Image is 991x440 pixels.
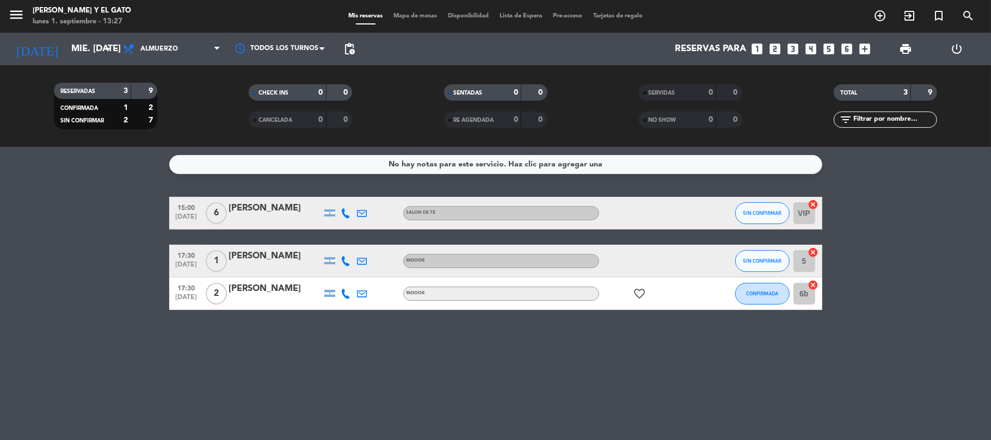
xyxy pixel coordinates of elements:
i: looks_4 [804,42,818,56]
strong: 2 [124,116,128,124]
span: 17:30 [173,281,200,294]
button: SIN CONFIRMAR [735,202,790,224]
strong: 7 [149,116,155,124]
div: [PERSON_NAME] [229,249,322,263]
i: favorite_border [633,287,647,300]
span: 6 [206,202,227,224]
span: SENTADAS [454,90,483,96]
div: No hay notas para este servicio. Haz clic para agregar una [389,158,602,171]
span: SALON DE TE [407,210,436,215]
i: power_settings_new [951,42,964,55]
strong: 9 [149,87,155,95]
i: cancel [808,199,819,210]
span: SIN CONFIRMAR [743,210,781,216]
span: Disponibilidad [442,13,494,19]
span: SIN CONFIRMAR [60,118,104,123]
strong: 2 [149,104,155,111]
button: menu [8,7,24,27]
span: Almuerzo [140,45,178,53]
strong: 0 [343,89,350,96]
i: looks_3 [786,42,801,56]
span: CANCELADA [258,117,292,123]
span: CONFIRMADA [60,106,98,111]
button: CONFIRMADA [735,283,790,305]
span: Pre-acceso [547,13,588,19]
span: Mis reservas [343,13,388,19]
span: [DATE] [173,213,200,226]
i: add_circle_outline [873,9,887,22]
strong: 0 [709,89,713,96]
strong: 1 [124,104,128,111]
strong: 0 [709,116,713,123]
strong: 0 [514,89,518,96]
i: arrow_drop_down [101,42,114,55]
i: add_box [858,42,872,56]
span: [DATE] [173,294,200,306]
span: Reservas para [675,44,747,54]
div: [PERSON_NAME] [229,282,322,296]
div: lunes 1. septiembre - 13:27 [33,16,131,27]
div: [PERSON_NAME] [229,201,322,215]
span: TOTAL [840,90,857,96]
i: menu [8,7,24,23]
strong: 0 [319,116,323,123]
button: SIN CONFIRMAR [735,250,790,272]
div: [PERSON_NAME] y El Gato [33,5,131,16]
span: SIN CONFIRMAR [743,258,781,264]
i: cancel [808,280,819,290]
strong: 0 [514,116,518,123]
i: looks_two [768,42,783,56]
span: 1 [206,250,227,272]
span: CHECK INS [258,90,288,96]
i: filter_list [839,113,852,126]
i: looks_one [750,42,765,56]
input: Filtrar por nombre... [852,114,937,126]
strong: 0 [343,116,350,123]
i: turned_in_not [932,9,945,22]
i: looks_5 [822,42,836,56]
div: LOG OUT [931,33,983,65]
strong: 0 [538,116,545,123]
i: exit_to_app [903,9,916,22]
span: INDOOR [407,291,425,295]
span: CONFIRMADA [746,290,778,296]
strong: 3 [903,89,908,96]
span: 2 [206,283,227,305]
i: [DATE] [8,37,66,61]
strong: 0 [319,89,323,96]
i: looks_6 [840,42,854,56]
strong: 0 [733,116,740,123]
span: SERVIDAS [649,90,675,96]
span: INDOOR [407,258,425,263]
span: 17:30 [173,249,200,261]
span: Tarjetas de regalo [588,13,648,19]
strong: 3 [124,87,128,95]
span: NO SHOW [649,117,676,123]
strong: 0 [538,89,545,96]
span: RESERVADAS [60,89,95,94]
i: search [962,9,975,22]
span: 15:00 [173,201,200,213]
span: print [899,42,912,55]
span: pending_actions [343,42,356,55]
span: RE AGENDADA [454,117,494,123]
span: Lista de Espera [494,13,547,19]
span: [DATE] [173,261,200,274]
strong: 9 [928,89,934,96]
i: cancel [808,247,819,258]
strong: 0 [733,89,740,96]
span: Mapa de mesas [388,13,442,19]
